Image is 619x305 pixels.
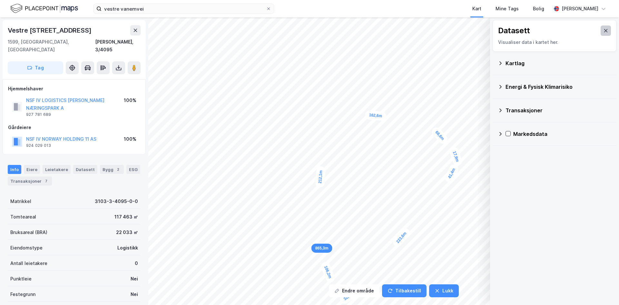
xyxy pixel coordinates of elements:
[8,38,95,54] div: 1599, [GEOGRAPHIC_DATA], [GEOGRAPHIC_DATA]
[43,178,49,184] div: 7
[429,284,458,297] button: Lukk
[513,130,611,138] div: Markedsdata
[95,38,141,54] div: [PERSON_NAME], 3/4095
[8,61,63,74] button: Tag
[10,229,47,236] div: Bruksareal (BRA)
[26,112,51,117] div: 927 781 689
[102,4,266,14] input: Søk på adresse, matrikkel, gårdeiere, leietakere eller personer
[311,244,332,253] div: Map marker
[382,284,427,297] button: Tilbakestill
[100,165,124,174] div: Bygg
[10,244,43,252] div: Eiendomstype
[8,25,93,36] div: Vestre [STREET_ADDRESS]
[8,177,52,186] div: Transaksjoner
[365,110,387,121] div: Map marker
[10,290,35,298] div: Festegrunn
[26,143,51,148] div: 924 029 013
[43,165,71,174] div: Leietakere
[587,274,619,305] div: Kontrollprogram for chat
[587,274,619,305] iframe: Chat Widget
[131,275,138,283] div: Nei
[448,146,463,167] div: Map marker
[8,165,21,174] div: Info
[95,198,138,205] div: 3103-3-4095-0-0
[10,259,47,267] div: Antall leietakere
[391,227,411,249] div: Map marker
[10,198,31,205] div: Matrikkel
[498,38,611,46] div: Visualiser data i kartet her.
[131,290,138,298] div: Nei
[116,229,138,236] div: 22 033 ㎡
[315,166,326,188] div: Map marker
[114,213,138,221] div: 117 463 ㎡
[506,83,611,91] div: Energi & Fysisk Klimarisiko
[10,3,78,14] img: logo.f888ab2527a4732fd821a326f86c7f29.svg
[506,59,611,67] div: Kartlag
[329,284,379,297] button: Endre område
[24,165,40,174] div: Eiere
[533,5,544,13] div: Bolig
[10,213,36,221] div: Tomteareal
[73,165,97,174] div: Datasett
[430,126,449,146] div: Map marker
[472,5,481,13] div: Kart
[126,165,140,174] div: ESG
[124,135,136,143] div: 100%
[124,97,136,104] div: 100%
[8,85,140,93] div: Hjemmelshaver
[443,163,460,184] div: Map marker
[320,261,336,283] div: Map marker
[8,124,140,131] div: Gårdeiere
[506,107,611,114] div: Transaksjoner
[135,259,138,267] div: 0
[498,25,530,36] div: Datasett
[117,244,138,252] div: Logistikk
[115,166,121,173] div: 2
[562,5,598,13] div: [PERSON_NAME]
[496,5,519,13] div: Mine Tags
[10,275,32,283] div: Punktleie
